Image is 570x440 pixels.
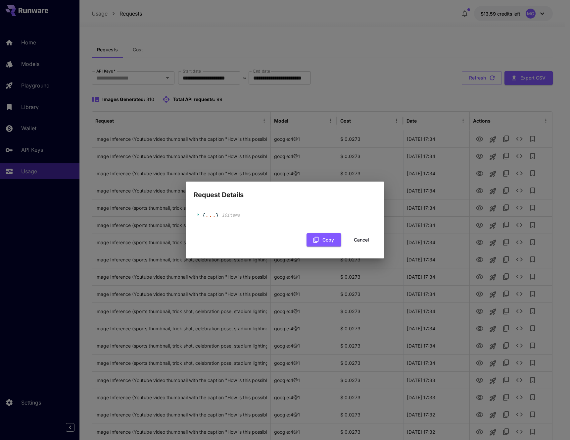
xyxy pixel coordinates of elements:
[222,213,240,218] span: 10 item s
[203,212,205,219] span: {
[216,212,218,219] span: }
[205,213,216,216] div: ...
[347,233,376,247] button: Cancel
[307,233,341,247] button: Copy
[186,182,384,200] h2: Request Details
